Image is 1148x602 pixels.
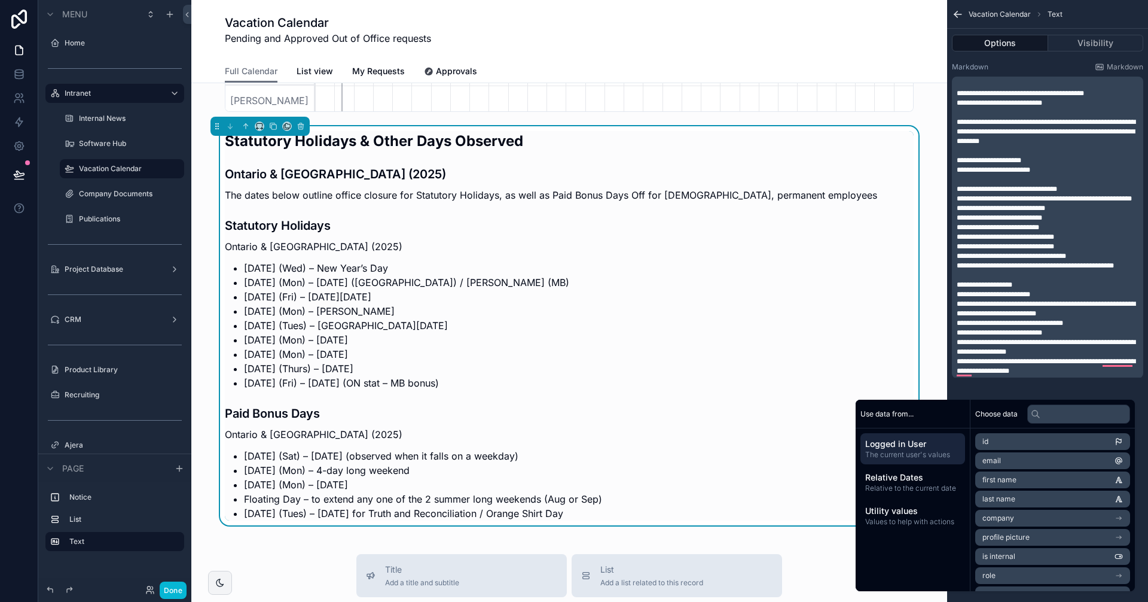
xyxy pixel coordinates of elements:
[244,478,914,492] li: [DATE] (Mon) – [DATE]
[297,65,333,77] span: List view
[225,60,277,83] a: Full Calendar
[65,264,165,274] label: Project Database
[160,582,187,599] button: Done
[860,409,914,419] span: Use data from...
[1048,10,1062,19] span: Text
[65,390,182,400] label: Recruiting
[225,14,431,31] h1: Vacation Calendar
[865,505,960,517] span: Utility values
[952,77,1143,378] div: scrollable content
[225,31,431,45] span: Pending and Approved Out of Office requests
[244,506,914,521] li: [DATE] (Tues) – [DATE] for Truth and Reconciliation / Orange Shirt Day
[225,131,914,151] h2: Statutory Holidays & Other Days Observed
[225,427,914,442] p: Ontario & [GEOGRAPHIC_DATA] (2025)
[225,86,315,115] div: [PERSON_NAME]
[572,554,782,597] button: ListAdd a list related to this record
[952,62,988,72] label: Markdown
[244,290,914,304] li: [DATE] (Fri) – [DATE][DATE]
[244,463,914,478] li: [DATE] (Mon) – 4-day long weekend
[244,376,914,390] li: [DATE] (Fri) – [DATE] (ON stat – MB bonus)
[356,554,567,597] button: TitleAdd a title and subtitle
[244,304,914,318] li: [DATE] (Mon) – [PERSON_NAME]
[1107,62,1143,72] span: Markdown
[957,79,1141,376] div: To enrich screen reader interactions, please activate Accessibility in Grammarly extension settings
[244,361,914,376] li: [DATE] (Thurs) – [DATE]
[79,214,182,224] label: Publications
[244,347,914,361] li: [DATE] (Mon) – [DATE]
[424,60,477,84] a: Approvals
[436,65,477,77] span: Approvals
[225,217,914,235] h3: Statutory Holidays
[600,564,703,576] span: List
[69,515,179,524] label: List
[65,440,182,450] label: Ajera
[38,482,191,563] div: scrollable content
[600,578,703,588] span: Add a list related to this record
[952,35,1048,51] button: Options
[352,65,405,77] span: My Requests
[297,60,333,84] a: List view
[225,405,914,422] h3: Paid Bonus Days
[856,428,970,536] div: scrollable content
[865,484,960,493] span: Relative to the current date
[865,438,960,450] span: Logged in User
[244,333,914,347] li: [DATE] (Mon) – [DATE]
[225,65,277,77] span: Full Calendar
[1095,62,1143,72] a: Markdown
[225,239,914,254] p: Ontario & [GEOGRAPHIC_DATA] (2025)
[79,189,182,199] label: Company Documents
[65,315,165,324] label: CRM
[69,537,175,546] label: Text
[244,318,914,333] li: [DATE] (Tues) – [GEOGRAPHIC_DATA][DATE]
[865,450,960,460] span: The current user's values
[865,517,960,527] span: Values to help with actions
[65,365,182,375] label: Product Library
[79,114,182,123] label: Internal News
[385,564,459,576] span: Title
[69,492,179,502] label: Notice
[352,60,405,84] a: My Requests
[244,449,914,463] li: [DATE] (Sat) – [DATE] (observed when it falls on a weekday)
[865,472,960,484] span: Relative Dates
[225,165,914,183] h3: Ontario & [GEOGRAPHIC_DATA] (2025)
[62,8,87,20] span: Menu
[79,139,182,148] label: Software Hub
[244,492,914,506] li: Floating Day – to extend any one of the 2 summer long weekends (Aug or Sep)
[79,164,177,174] label: Vacation Calendar
[62,463,84,475] span: Page
[65,89,160,98] label: Intranet
[244,261,914,275] li: [DATE] (Wed) – New Year’s Day
[1048,35,1144,51] button: Visibility
[225,188,914,202] p: The dates below outline office closure for Statutory Holidays, as well as Paid Bonus Days Off for...
[975,409,1018,419] span: Choose data
[244,275,914,290] li: [DATE] (Mon) – [DATE] ([GEOGRAPHIC_DATA]) / [PERSON_NAME] (MB)
[65,38,182,48] label: Home
[385,578,459,588] span: Add a title and subtitle
[969,10,1031,19] span: Vacation Calendar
